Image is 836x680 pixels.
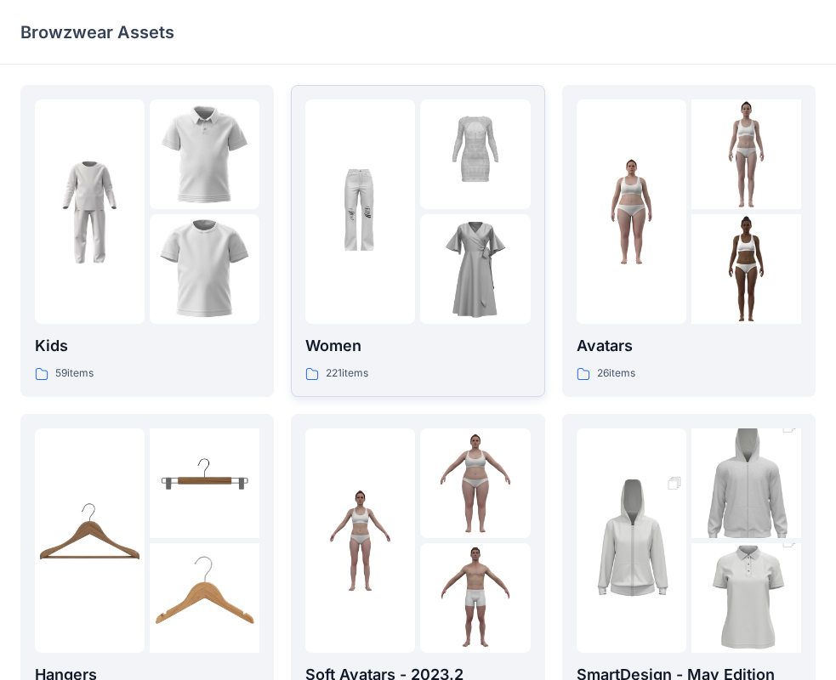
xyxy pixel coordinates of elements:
img: folder 1 [35,157,145,267]
p: Women [305,334,530,358]
img: folder 3 [150,214,259,324]
img: folder 2 [150,428,259,538]
img: folder 1 [577,458,686,623]
img: folder 3 [150,543,259,653]
img: folder 3 [691,214,801,324]
img: folder 2 [691,401,801,566]
p: 26 items [597,365,635,382]
p: Avatars [577,334,801,358]
p: Browzwear Assets [20,20,174,44]
img: folder 1 [35,485,145,595]
img: folder 1 [577,157,686,267]
img: folder 2 [420,428,530,538]
img: folder 1 [305,485,415,595]
img: folder 2 [150,99,259,209]
a: folder 1folder 2folder 3Women221items [291,85,544,397]
img: folder 3 [420,214,530,324]
img: folder 3 [420,543,530,653]
a: folder 1folder 2folder 3Kids59items [20,85,274,397]
img: folder 2 [691,99,801,209]
img: folder 2 [420,99,530,209]
p: 59 items [55,365,94,382]
a: folder 1folder 2folder 3Avatars26items [562,85,816,397]
img: folder 1 [305,157,415,267]
p: Kids [35,334,259,358]
p: 221 items [326,365,368,382]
